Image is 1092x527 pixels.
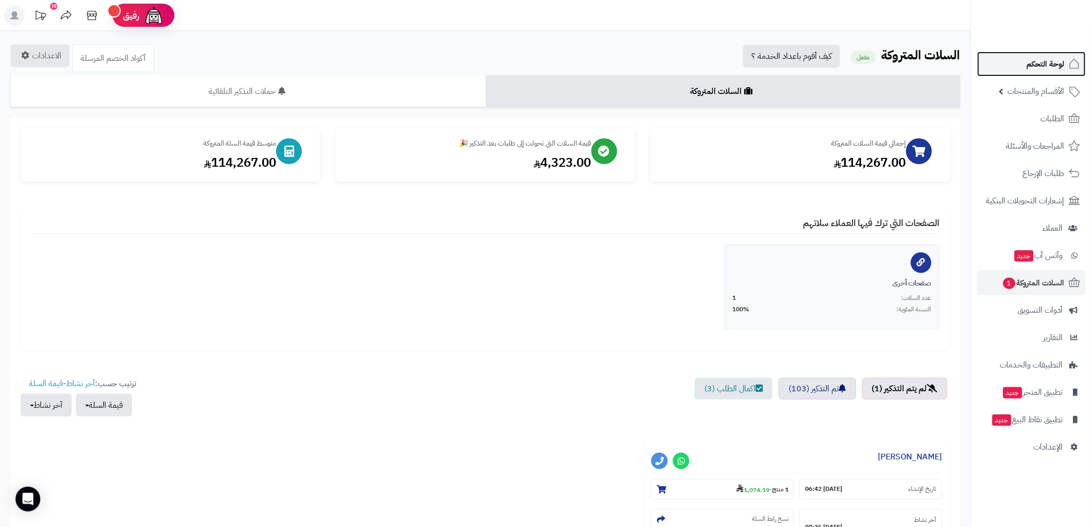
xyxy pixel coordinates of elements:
[651,479,794,500] section: 1 منتج-1,074.19
[779,378,856,400] a: تم التذكير (103)
[977,380,1086,405] a: تطبيق المتجرجديد
[977,216,1086,241] a: العملاء
[881,46,960,65] b: السلات المتروكة
[977,298,1086,323] a: أدوات التسويق
[977,188,1086,213] a: إشعارات التحويلات البنكية
[50,3,57,10] div: 10
[1003,278,1016,289] span: 1
[732,278,932,289] div: صفحات أخرى
[1027,57,1065,71] span: لوحة التحكم
[346,138,591,149] div: قيمة السلات التي تحولت إلى طلبات بعد التذكير 🎉
[31,138,276,149] div: متوسط قيمة السلة المتروكة
[1022,26,1082,48] img: logo-2.png
[1006,139,1065,153] span: المراجعات والأسئلة
[1043,330,1063,345] span: التقارير
[736,484,789,494] small: -
[977,270,1086,295] a: السلات المتروكة1
[743,45,840,68] a: كيف أقوم باعداد الخدمة ؟
[1041,111,1065,126] span: الطلبات
[10,44,70,67] a: الاعدادات
[991,412,1063,427] span: تطبيق نقاط البيع
[1000,358,1063,372] span: التطبيقات والخدمات
[1023,166,1065,181] span: طلبات الإرجاع
[909,485,937,493] small: تاريخ الإنشاء
[695,378,773,400] a: اكمال الطلب (3)
[123,9,139,22] span: رفيق
[902,294,932,302] span: عدد السلات:
[21,394,72,417] button: آخر نشاط
[346,154,591,171] div: 4,323.00
[805,485,842,493] strong: [DATE] 06:42
[76,394,132,417] button: قيمة السلة
[1003,387,1022,398] span: جديد
[851,51,876,64] small: مفعل
[977,134,1086,158] a: المراجعات والأسئلة
[977,243,1086,268] a: وآتس آبجديد
[31,218,940,234] h4: الصفحات التي ترك فيها العملاء سلاتهم
[15,487,40,512] div: Open Intercom Messenger
[977,106,1086,131] a: الطلبات
[914,515,937,524] small: آخر نشاط
[878,451,942,463] a: [PERSON_NAME]
[661,138,906,149] div: إجمالي قيمة السلات المتروكة
[1008,84,1065,99] span: الأقسام والمنتجات
[486,75,961,107] a: السلات المتروكة
[977,407,1086,432] a: تطبيق نقاط البيعجديد
[1043,221,1063,235] span: العملاء
[1002,276,1065,290] span: السلات المتروكة
[977,161,1086,186] a: طلبات الإرجاع
[31,154,276,171] div: 114,267.00
[732,305,749,314] span: 100%
[977,353,1086,377] a: التطبيقات والخدمات
[143,5,164,26] img: ai-face.png
[29,377,63,390] a: قيمة السلة
[752,515,789,523] small: نسخ رابط السلة
[986,194,1065,208] span: إشعارات التحويلات البنكية
[66,377,95,390] a: آخر نشاط
[661,154,906,171] div: 114,267.00
[1034,440,1063,454] span: الإعدادات
[772,485,789,494] strong: 1 منتج
[21,378,136,417] ul: ترتيب حسب: -
[72,44,154,72] a: أكواد الخصم المرسلة
[732,294,736,302] span: 1
[1015,250,1034,262] span: جديد
[736,485,769,494] strong: 1,074.19
[977,325,1086,350] a: التقارير
[10,75,486,107] a: حملات التذكير التلقائية
[1018,303,1063,317] span: أدوات التسويق
[27,5,53,28] a: تحديثات المنصة
[862,378,948,400] a: لم يتم التذكير (1)
[977,435,1086,459] a: الإعدادات
[1002,385,1063,400] span: تطبيق المتجر
[992,414,1011,426] span: جديد
[897,305,932,314] span: النسبة المئوية:
[977,52,1086,76] a: لوحة التحكم
[1014,248,1063,263] span: وآتس آب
